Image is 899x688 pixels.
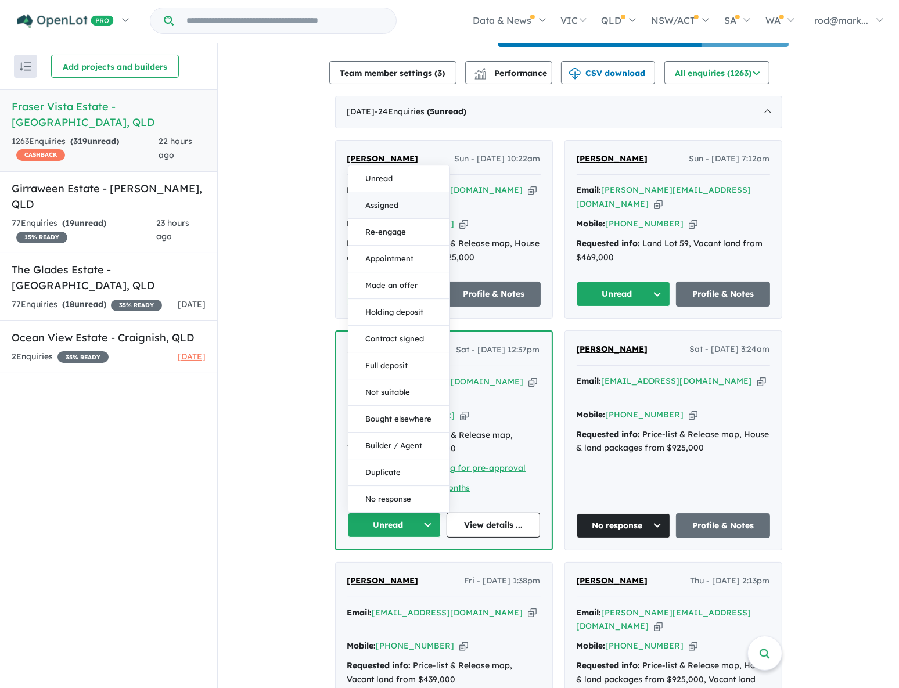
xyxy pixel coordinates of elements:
span: 3 [438,68,443,78]
span: - 24 Enquir ies [375,106,467,117]
span: 35 % READY [57,351,109,363]
button: Copy [459,218,468,230]
button: Copy [654,198,663,210]
strong: ( unread) [62,299,106,309]
div: Price-list & Release map, Vacant land from $439,000 [347,659,541,687]
span: [PERSON_NAME] [577,575,648,586]
strong: Mobile: [347,218,376,229]
a: [PHONE_NUMBER] [376,640,455,651]
button: Copy [528,184,537,196]
a: [PHONE_NUMBER] [606,409,684,420]
a: [PERSON_NAME][EMAIL_ADDRESS][DOMAIN_NAME] [577,607,751,632]
button: Not suitable [348,379,449,406]
a: [PERSON_NAME] [577,343,648,356]
div: 77 Enquir ies [12,298,162,312]
a: [PHONE_NUMBER] [606,640,684,651]
input: Try estate name, suburb, builder or developer [176,8,394,33]
strong: Email: [577,185,602,195]
button: Team member settings (3) [329,61,456,84]
strong: ( unread) [62,218,106,228]
span: Sat - [DATE] 12:37pm [456,343,540,357]
a: [EMAIL_ADDRESS][DOMAIN_NAME] [602,376,753,386]
button: Performance [465,61,552,84]
a: [PHONE_NUMBER] [377,410,455,420]
span: 23 hours ago [156,218,189,242]
div: Price-list & Release map, House & land packages from $925,000 [577,428,770,456]
a: Looking for pre-approval [424,463,526,473]
span: 15 % READY [16,232,67,243]
div: Price-list & Release map, House & land packages from $925,000 [347,237,541,265]
span: 19 [65,218,74,228]
span: 5 [430,106,435,117]
a: [EMAIL_ADDRESS][DOMAIN_NAME] [372,607,523,618]
button: Add projects and builders [51,55,179,78]
strong: Requested info: [577,429,641,440]
span: 319 [73,136,87,146]
span: rod@mark... [814,15,868,26]
button: Unread [577,282,671,307]
div: Unread [348,165,450,513]
button: Copy [689,409,697,421]
a: [PERSON_NAME] [347,574,419,588]
div: [DATE] [335,96,782,128]
strong: Requested info: [577,660,641,671]
strong: Requested info: [347,238,411,248]
button: All enquiries (1263) [664,61,769,84]
span: Fri - [DATE] 1:38pm [465,574,541,588]
strong: Mobile: [577,640,606,651]
img: Openlot PRO Logo White [17,14,114,28]
img: sort.svg [20,62,31,71]
button: Unread [348,165,449,192]
strong: Email: [347,607,372,618]
button: Appointment [348,246,449,272]
strong: ( unread) [427,106,467,117]
span: Performance [476,68,548,78]
a: Profile & Notes [676,282,770,307]
span: [PERSON_NAME] [577,153,648,164]
button: Full deposit [348,352,449,379]
button: Made an offer [348,272,449,299]
button: Copy [459,640,468,652]
span: [DATE] [178,351,206,362]
a: [PHONE_NUMBER] [376,218,455,229]
strong: Email: [577,607,602,618]
a: [PERSON_NAME] [347,152,419,166]
a: Profile & Notes [676,513,770,538]
span: [DATE] [178,299,206,309]
div: 2 Enquir ies [12,350,109,364]
span: 18 [65,299,74,309]
button: Copy [689,218,697,230]
button: Duplicate [348,459,449,486]
a: [PERSON_NAME] [577,152,648,166]
img: line-chart.svg [474,68,485,74]
button: Unread [348,513,441,538]
span: 22 hours ago [159,136,192,160]
span: [PERSON_NAME] [577,344,648,354]
button: Bought elsewhere [348,406,449,433]
h5: Fraser Vista Estate - [GEOGRAPHIC_DATA] , QLD [12,99,206,130]
button: No response [577,513,671,538]
h5: The Glades Estate - [GEOGRAPHIC_DATA] , QLD [12,262,206,293]
span: Sun - [DATE] 10:22am [455,152,541,166]
img: download icon [569,68,581,80]
span: CASHBACK [16,149,65,161]
button: Builder / Agent [348,433,449,459]
button: Unread [347,282,441,307]
a: [PERSON_NAME] [577,574,648,588]
span: [PERSON_NAME] [347,575,419,586]
button: Copy [528,376,537,388]
span: [PERSON_NAME] [347,153,419,164]
strong: Requested info: [347,660,411,671]
a: Profile & Notes [447,282,541,307]
a: [EMAIL_ADDRESS][DOMAIN_NAME] [372,185,523,195]
button: Copy [528,607,537,619]
button: Re-engage [348,219,449,246]
div: 1263 Enquir ies [12,135,159,163]
button: Holding deposit [348,299,449,326]
button: Copy [757,375,766,387]
strong: Mobile: [577,409,606,420]
button: Assigned [348,192,449,219]
a: [PERSON_NAME][EMAIL_ADDRESS][DOMAIN_NAME] [577,185,751,209]
strong: ( unread) [70,136,119,146]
